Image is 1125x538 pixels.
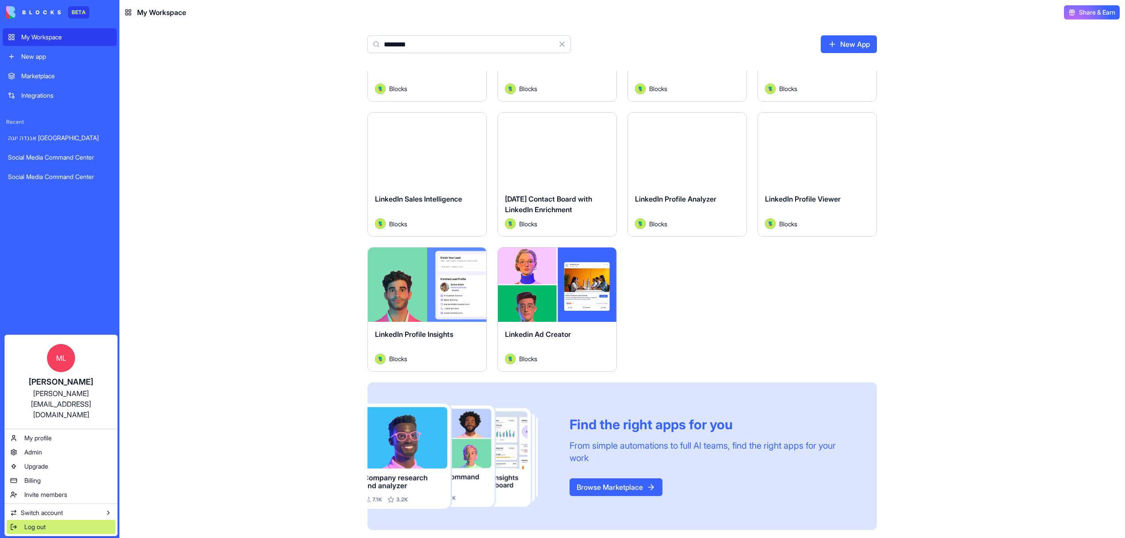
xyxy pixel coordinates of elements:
span: Switch account [21,508,63,517]
a: Upgrade [7,459,115,473]
a: Admin [7,445,115,459]
span: Upgrade [24,462,48,471]
div: [PERSON_NAME] [14,376,108,388]
span: Admin [24,448,42,457]
span: Recent [3,118,117,126]
span: Log out [24,523,46,531]
a: Invite members [7,488,115,502]
div: Social Media Command Center [8,153,111,162]
a: ML[PERSON_NAME][PERSON_NAME][EMAIL_ADDRESS][DOMAIN_NAME] [7,337,115,427]
div: Social Media Command Center [8,172,111,181]
span: Invite members [24,490,67,499]
span: Billing [24,476,41,485]
span: My profile [24,434,52,443]
a: Billing [7,473,115,488]
div: אננדה יוגה [GEOGRAPHIC_DATA] [8,134,111,142]
a: My profile [7,431,115,445]
span: ML [47,344,75,372]
div: [PERSON_NAME][EMAIL_ADDRESS][DOMAIN_NAME] [14,388,108,420]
